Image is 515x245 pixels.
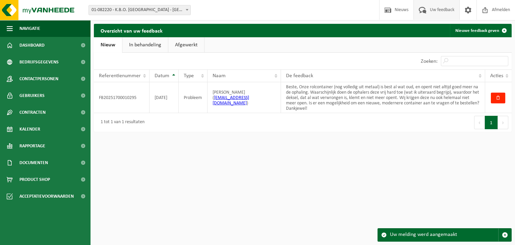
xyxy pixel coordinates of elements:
span: Bedrijfsgegevens [19,54,59,70]
a: Nieuwe feedback geven [450,24,511,37]
h2: Overzicht van uw feedback [94,24,169,37]
span: Rapportage [19,138,45,154]
span: Navigatie [19,20,40,37]
span: Type [184,73,194,79]
span: Dashboard [19,37,45,54]
span: Documenten [19,154,48,171]
a: Nieuw [94,37,122,53]
span: 01-082220 - K.B.O. LEVENSBLIJ - OUDENAARDE [89,5,190,15]
span: Naam [213,73,226,79]
span: Acceptatievoorwaarden [19,188,74,205]
td: [PERSON_NAME] ( ) [208,82,281,113]
span: Contracten [19,104,46,121]
span: Gebruikers [19,87,45,104]
a: [EMAIL_ADDRESS][DOMAIN_NAME] [213,95,249,106]
button: 1 [485,116,498,129]
button: Next [498,116,508,129]
td: [DATE] [150,82,179,113]
td: FB20251700010295 [94,82,150,113]
span: Datum [155,73,169,79]
div: 1 tot 1 van 1 resultaten [97,116,145,129]
a: In behandeling [122,37,168,53]
span: Contactpersonen [19,70,58,87]
span: Kalender [19,121,40,138]
span: Referentienummer [99,73,141,79]
span: De feedback [286,73,313,79]
label: Zoeken: [421,59,438,64]
span: Product Shop [19,171,50,188]
span: Acties [490,73,503,79]
td: Beste, Onze rolcontainer (nog volledig uit metaal) is best al wat oud, en opent niet altijd goed ... [281,82,485,113]
button: Previous [474,116,485,129]
td: Probleem [179,82,208,113]
div: Uw melding werd aangemaakt [390,229,498,241]
a: Afgewerkt [168,37,204,53]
